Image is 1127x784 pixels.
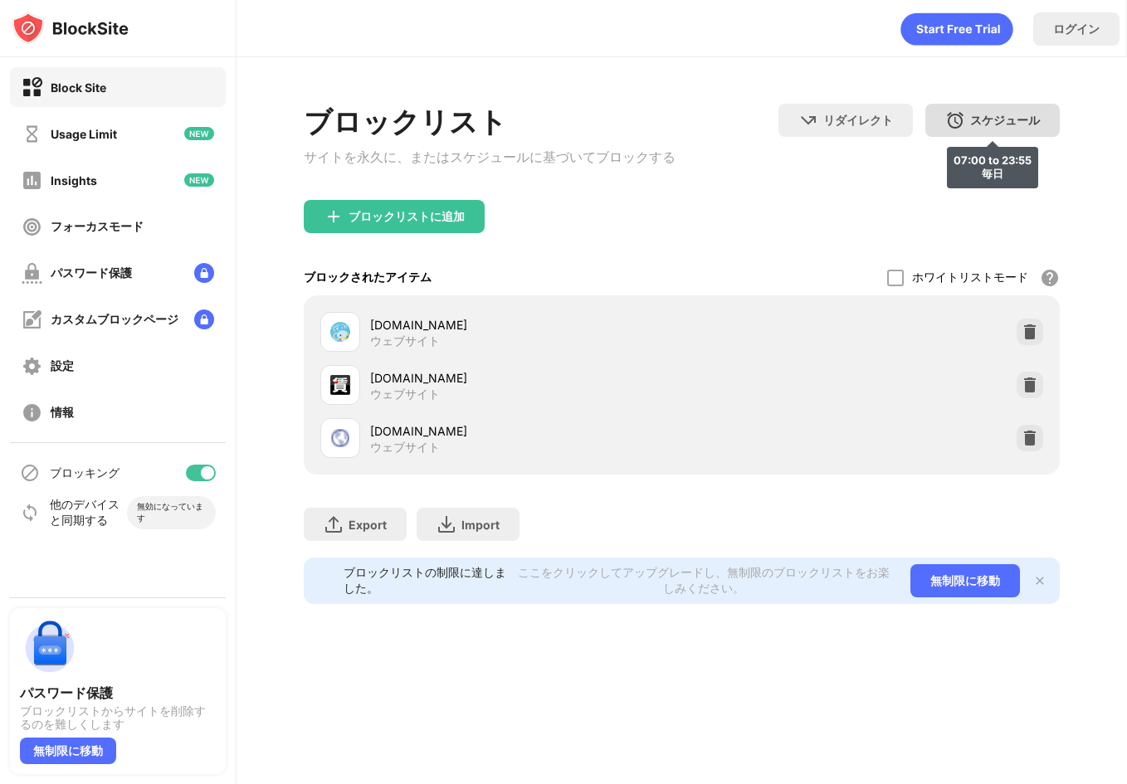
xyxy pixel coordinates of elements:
[22,309,42,330] img: customize-block-page-off.svg
[194,309,214,329] img: lock-menu.svg
[823,113,893,129] div: リダイレクト
[1053,22,1100,37] div: ログイン
[22,77,42,98] img: block-on.svg
[22,356,42,377] img: settings-off.svg
[20,463,40,483] img: blocking-icon.svg
[20,704,216,731] div: ブロックリストからサイトを削除するのを難しくします
[370,369,681,387] div: [DOMAIN_NAME]
[50,497,127,528] div: 他のデバイスと同期する
[50,465,120,481] div: ブロッキング
[954,167,1032,182] div: 毎日
[22,263,42,284] img: password-protection-off.svg
[51,358,74,374] div: 設定
[51,312,178,328] div: カスタムブロックページ
[22,124,42,144] img: time-usage-off.svg
[370,334,440,348] div: ウェブサイト
[22,402,42,423] img: about-off.svg
[184,173,214,187] img: new-icon.svg
[20,618,80,678] img: push-password-protection.svg
[20,738,116,764] div: 無制限に移動
[51,219,144,235] div: フォーカスモード
[51,80,106,95] div: Block Site
[349,210,465,223] div: ブロックリストに追加
[912,270,1028,285] div: ホワイトリストモード
[184,127,214,140] img: new-icon.svg
[970,113,1040,129] div: スケジュール
[330,375,350,395] img: favicons
[370,440,440,455] div: ウェブサイト
[349,518,387,532] div: Export
[461,518,500,532] div: Import
[330,428,350,448] img: favicons
[51,265,132,281] div: パスワード保護
[20,503,40,523] img: sync-icon.svg
[370,387,440,402] div: ウェブサイト
[910,564,1020,597] div: 無制限に移動
[12,12,129,45] img: logo-blocksite.svg
[194,263,214,283] img: lock-menu.svg
[304,270,432,285] div: ブロックされたアイテム
[370,316,681,334] div: [DOMAIN_NAME]
[900,12,1013,46] div: animation
[330,322,350,342] img: favicons
[20,684,216,701] div: パスワード保護
[51,127,117,141] div: Usage Limit
[22,217,42,237] img: focus-off.svg
[304,104,676,142] div: ブロックリスト
[51,405,74,421] div: 情報
[517,565,890,597] div: ここをクリックしてアップグレードし、無制限のブロックリストをお楽しみください。
[22,170,42,191] img: insights-off.svg
[51,173,97,187] div: Insights
[344,565,506,597] div: ブロックリストの制限に達しました。
[954,153,1032,167] div: 07:00 to 23:55
[370,422,681,440] div: [DOMAIN_NAME]
[1033,574,1046,587] img: x-button.svg
[137,501,206,524] div: 無効になっています
[304,149,676,167] div: サイトを永久に、またはスケジュールに基づいてブロックする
